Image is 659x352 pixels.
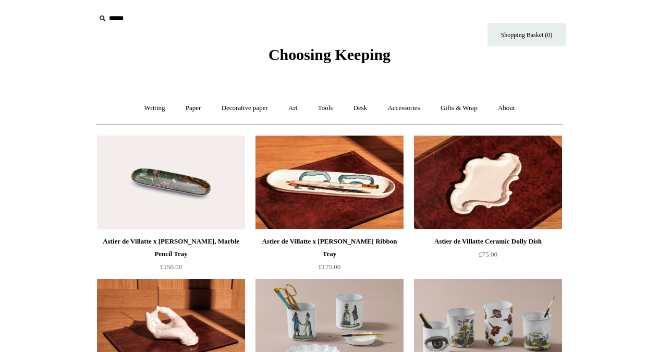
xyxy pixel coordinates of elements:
[97,136,245,229] a: Astier de Villatte x John Derian Desk, Marble Pencil Tray Astier de Villatte x John Derian Desk, ...
[414,136,562,229] img: Astier de Villatte Ceramic Dolly Dish
[255,136,404,229] img: Astier de Villatte x John Derian Ribbon Tray
[176,94,211,122] a: Paper
[212,94,277,122] a: Decorative paper
[269,54,390,62] a: Choosing Keeping
[344,94,377,122] a: Desk
[97,136,245,229] img: Astier de Villatte x John Derian Desk, Marble Pencil Tray
[417,235,559,248] div: Astier de Villatte Ceramic Dolly Dish
[414,136,562,229] a: Astier de Villatte Ceramic Dolly Dish Astier de Villatte Ceramic Dolly Dish
[97,235,245,278] a: Astier de Villatte x [PERSON_NAME], Marble Pencil Tray £150.00
[100,235,242,260] div: Astier de Villatte x [PERSON_NAME], Marble Pencil Tray
[279,94,307,122] a: Art
[479,250,497,258] span: £75.00
[489,94,524,122] a: About
[255,136,404,229] a: Astier de Villatte x John Derian Ribbon Tray Astier de Villatte x John Derian Ribbon Tray
[160,263,182,271] span: £150.00
[135,94,175,122] a: Writing
[414,235,562,278] a: Astier de Villatte Ceramic Dolly Dish £75.00
[319,263,340,271] span: £175.00
[269,46,390,63] span: Choosing Keeping
[379,94,430,122] a: Accessories
[258,235,401,260] div: Astier de Villatte x [PERSON_NAME] Ribbon Tray
[487,23,566,46] a: Shopping Basket (0)
[431,94,487,122] a: Gifts & Wrap
[255,235,404,278] a: Astier de Villatte x [PERSON_NAME] Ribbon Tray £175.00
[309,94,343,122] a: Tools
